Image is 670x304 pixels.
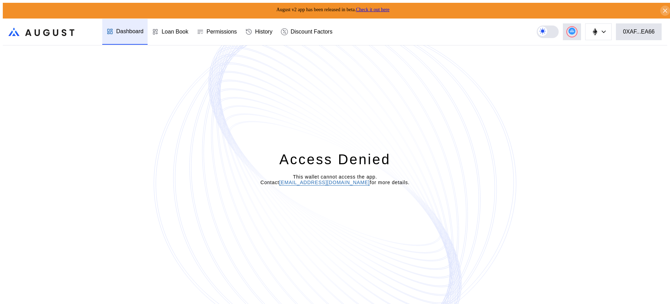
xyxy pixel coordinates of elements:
div: Discount Factors [291,29,333,35]
button: chain logo [585,23,612,40]
span: This wallet cannot access the app. Contact for more details. [260,174,410,185]
span: August v2 app has been released in beta. [276,7,389,12]
a: Loan Book [148,19,193,45]
img: chain logo [591,28,599,36]
button: 0XAF...EA66 [616,23,662,40]
a: Permissions [193,19,241,45]
a: Dashboard [102,19,148,45]
div: 0XAF...EA66 [623,29,655,35]
a: [EMAIL_ADDRESS][DOMAIN_NAME] [279,180,370,186]
div: Access Denied [280,150,391,168]
a: History [241,19,277,45]
div: Loan Book [162,29,188,35]
div: History [255,29,273,35]
div: Permissions [207,29,237,35]
a: Check it out here [356,7,389,12]
a: Discount Factors [277,19,337,45]
div: Dashboard [116,28,143,35]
